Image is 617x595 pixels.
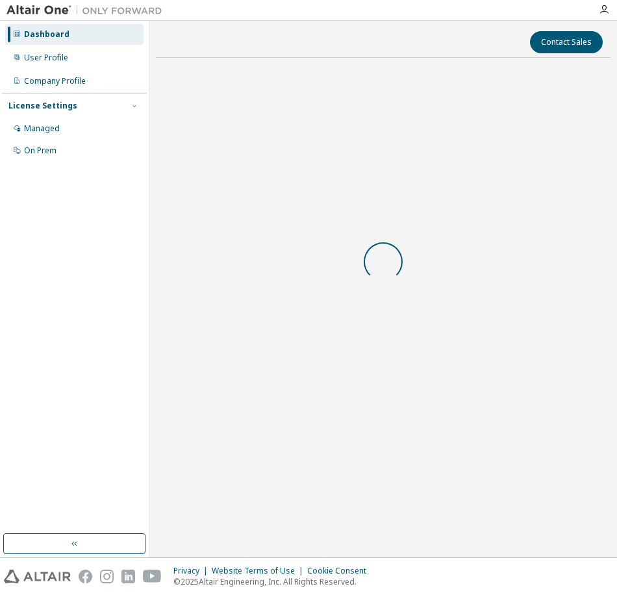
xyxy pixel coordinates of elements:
img: Altair One [6,4,169,17]
img: youtube.svg [143,570,162,583]
img: instagram.svg [100,570,114,583]
button: Contact Sales [530,31,603,53]
div: Website Terms of Use [212,566,307,576]
div: Company Profile [24,76,86,86]
div: License Settings [8,101,77,111]
div: Cookie Consent [307,566,374,576]
p: © 2025 Altair Engineering, Inc. All Rights Reserved. [173,576,374,587]
img: altair_logo.svg [4,570,71,583]
img: facebook.svg [79,570,92,583]
div: Dashboard [24,29,69,40]
div: On Prem [24,146,57,156]
div: User Profile [24,53,68,63]
div: Managed [24,123,60,134]
img: linkedin.svg [121,570,135,583]
div: Privacy [173,566,212,576]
